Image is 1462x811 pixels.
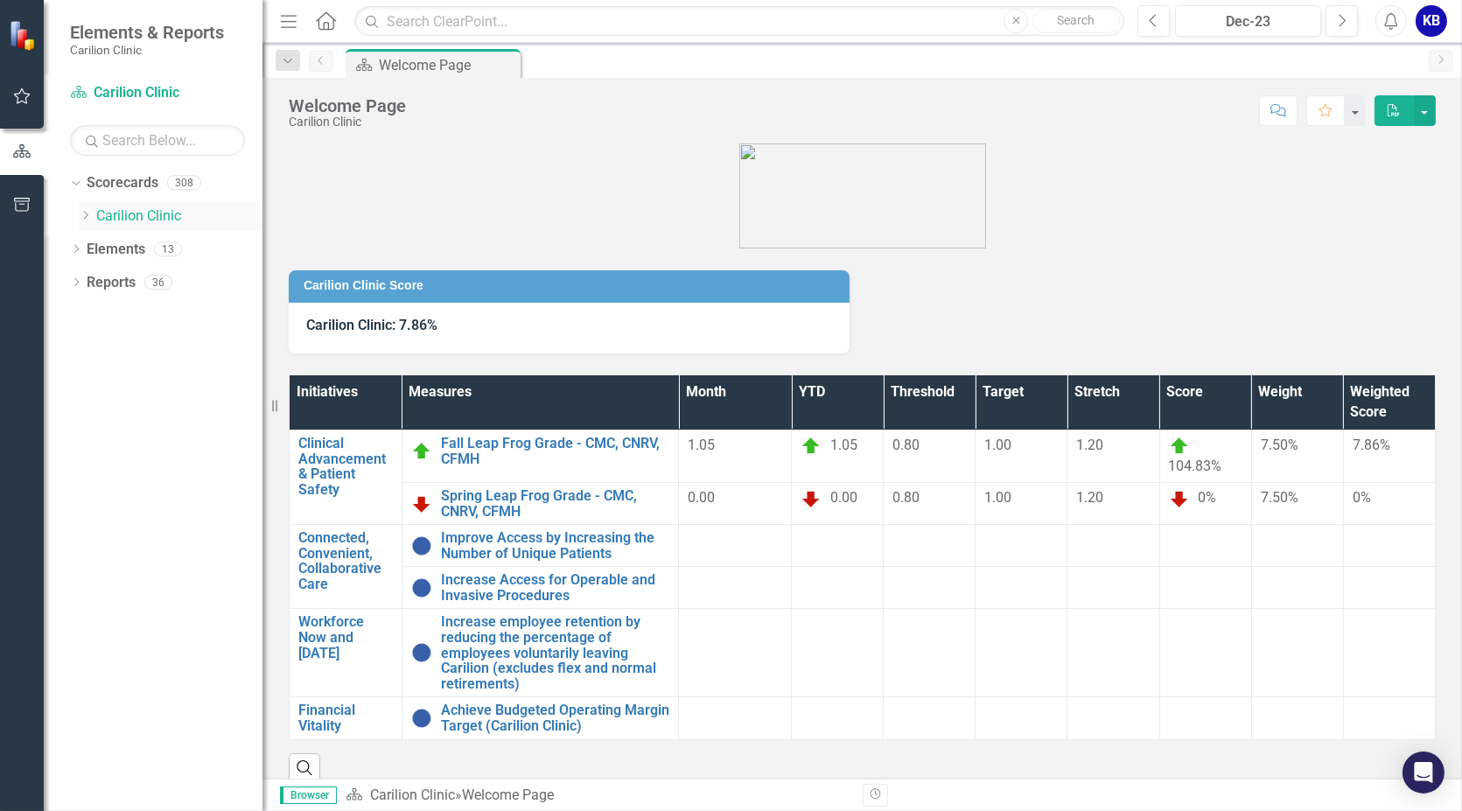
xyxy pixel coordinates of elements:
a: Reports [87,273,136,293]
img: No Information [411,708,432,729]
div: 308 [167,176,201,191]
div: Welcome Page [379,54,516,76]
h3: Carilion Clinic Score [304,279,841,292]
img: No Information [411,642,432,663]
img: ClearPoint Strategy [9,20,39,51]
a: Achieve Budgeted Operating Margin Target (Carilion Clinic) [441,703,669,733]
a: Improve Access by Increasing the Number of Unique Patients [441,530,669,561]
img: No Information [411,535,432,556]
div: 13 [154,241,182,256]
a: Connected, Convenient, Collaborative Care [298,530,393,591]
span: 0.00 [830,489,857,506]
span: Browser [280,787,337,804]
div: 36 [144,275,172,290]
a: Spring Leap Frog Grade - CMC, CNRV, CFMH [441,488,669,519]
a: Carilion Clinic [70,83,245,103]
span: 0.80 [892,489,920,506]
img: On Target [801,436,822,457]
button: Dec-23 [1175,5,1321,37]
span: Carilion Clinic: 7.86% [306,317,437,333]
button: Search [1032,9,1120,33]
div: Dec-23 [1181,11,1315,32]
span: 1.20 [1076,489,1103,506]
a: Financial Vitality [298,703,393,733]
span: 1.00 [984,489,1011,506]
input: Search ClearPoint... [354,6,1124,37]
div: Carilion Clinic [289,115,406,129]
a: Clinical Advancement & Patient Safety [298,436,393,497]
button: KB [1416,5,1447,37]
a: Fall Leap Frog Grade - CMC, CNRV, CFMH [441,436,669,466]
span: 7.86% [1353,437,1390,453]
small: Carilion Clinic [70,43,224,57]
img: No Information [411,577,432,598]
a: Increase employee retention by reducing the percentage of employees voluntarily leaving Carilion ... [441,614,669,691]
a: Scorecards [87,173,158,193]
span: 0.80 [892,437,920,453]
div: Welcome Page [462,787,554,803]
div: » [346,786,850,806]
img: Below Plan [801,488,822,509]
span: 0% [1353,489,1371,506]
a: Workforce Now and [DATE] [298,614,393,661]
span: 0.00 [688,489,715,506]
img: On Target [1169,436,1190,457]
input: Search Below... [70,125,245,156]
span: 1.05 [830,437,857,453]
div: Open Intercom Messenger [1403,752,1445,794]
span: 1.00 [984,437,1011,453]
span: 104.83% [1169,458,1222,474]
span: 1.05 [688,437,715,453]
a: Elements [87,240,145,260]
span: 0% [1199,489,1217,506]
a: Carilion Clinic [370,787,455,803]
span: 1.20 [1076,437,1103,453]
span: Search [1058,13,1095,27]
img: Below Plan [1169,488,1190,509]
div: Welcome Page [289,96,406,115]
span: 7.50% [1261,489,1298,506]
img: On Target [411,441,432,462]
img: carilion%20clinic%20logo%202.0.png [739,143,986,248]
span: Elements & Reports [70,22,224,43]
a: Increase Access for Operable and Invasive Procedures [441,572,669,603]
a: Carilion Clinic [96,206,262,227]
span: 7.50% [1261,437,1298,453]
img: Below Plan [411,493,432,514]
